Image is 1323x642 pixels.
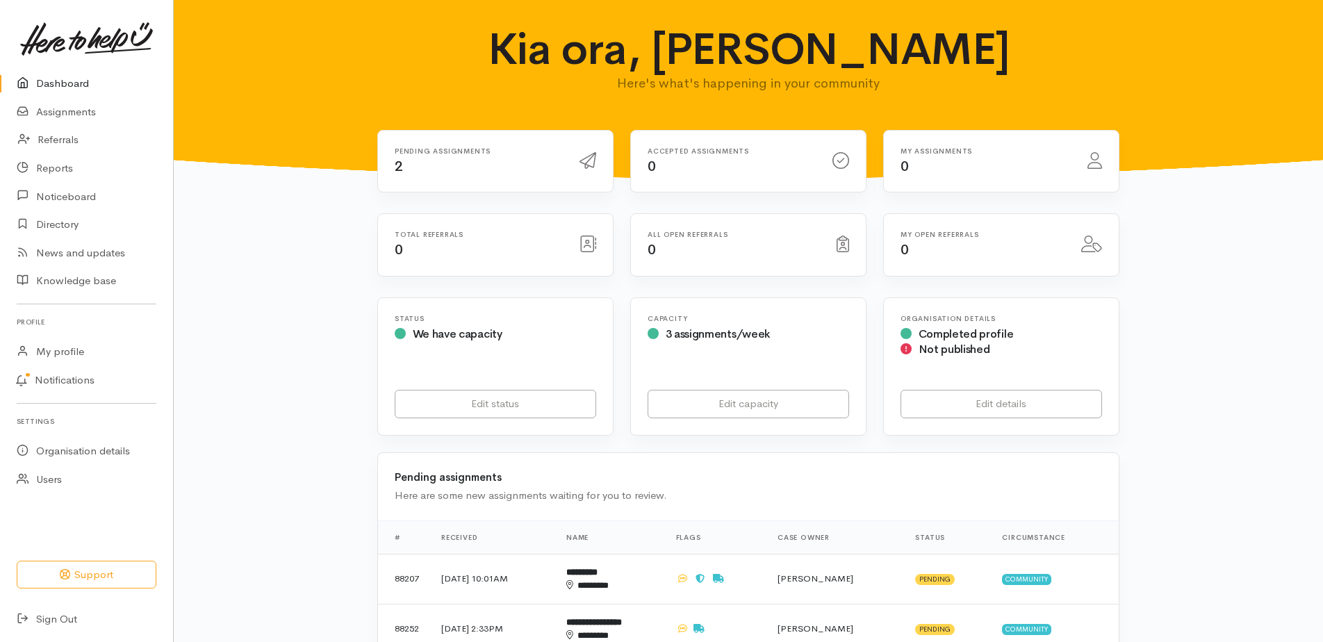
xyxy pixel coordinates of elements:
[395,231,563,238] h6: Total referrals
[555,520,665,554] th: Name
[648,315,849,322] h6: Capacity
[430,520,555,554] th: Received
[648,231,820,238] h6: All open referrals
[901,241,909,258] span: 0
[395,390,596,418] a: Edit status
[478,25,1019,74] h1: Kia ora, [PERSON_NAME]
[648,241,656,258] span: 0
[1002,574,1051,585] span: Community
[395,241,403,258] span: 0
[901,315,1102,322] h6: Organisation Details
[395,158,403,175] span: 2
[395,488,1102,504] div: Here are some new assignments waiting for you to review.
[919,342,990,356] span: Not published
[901,231,1065,238] h6: My open referrals
[395,147,563,155] h6: Pending assignments
[919,327,1014,341] span: Completed profile
[904,520,991,554] th: Status
[665,520,767,554] th: Flags
[915,624,955,635] span: Pending
[378,554,430,604] td: 88207
[666,327,770,341] span: 3 assignments/week
[648,158,656,175] span: 0
[901,147,1071,155] h6: My assignments
[17,313,156,331] h6: Profile
[648,147,816,155] h6: Accepted assignments
[430,554,555,604] td: [DATE] 10:01AM
[395,470,502,484] b: Pending assignments
[395,315,596,322] h6: Status
[17,412,156,431] h6: Settings
[901,390,1102,418] a: Edit details
[378,520,430,554] th: #
[901,158,909,175] span: 0
[413,327,502,341] span: We have capacity
[991,520,1119,554] th: Circumstance
[1002,624,1051,635] span: Community
[648,390,849,418] a: Edit capacity
[766,520,904,554] th: Case Owner
[915,574,955,585] span: Pending
[17,561,156,589] button: Support
[478,74,1019,93] p: Here's what's happening in your community
[766,554,904,604] td: [PERSON_NAME]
